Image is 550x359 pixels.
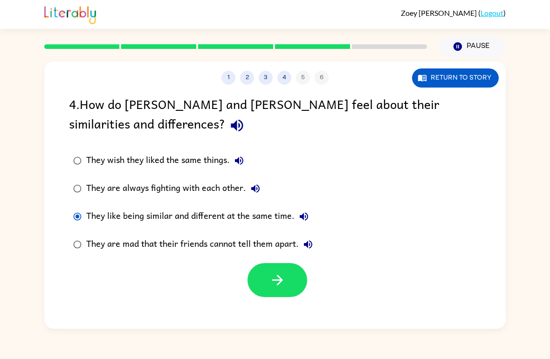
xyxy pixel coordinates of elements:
button: 2 [240,71,254,85]
span: Zoey [PERSON_NAME] [401,8,478,17]
button: 4 [277,71,291,85]
div: 4 . How do [PERSON_NAME] and [PERSON_NAME] feel about their similarities and differences? [69,94,481,137]
div: They are mad that their friends cannot tell them apart. [86,235,317,254]
button: They wish they liked the same things. [230,151,248,170]
div: They are always fighting with each other. [86,179,265,198]
button: They like being similar and different at the same time. [295,207,313,226]
button: Return to story [412,68,499,88]
div: They like being similar and different at the same time. [86,207,313,226]
button: 1 [221,71,235,85]
a: Logout [481,8,503,17]
button: They are always fighting with each other. [246,179,265,198]
button: Pause [438,36,506,57]
div: ( ) [401,8,506,17]
button: They are mad that their friends cannot tell them apart. [299,235,317,254]
button: 3 [259,71,273,85]
img: Literably [44,4,96,24]
div: They wish they liked the same things. [86,151,248,170]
